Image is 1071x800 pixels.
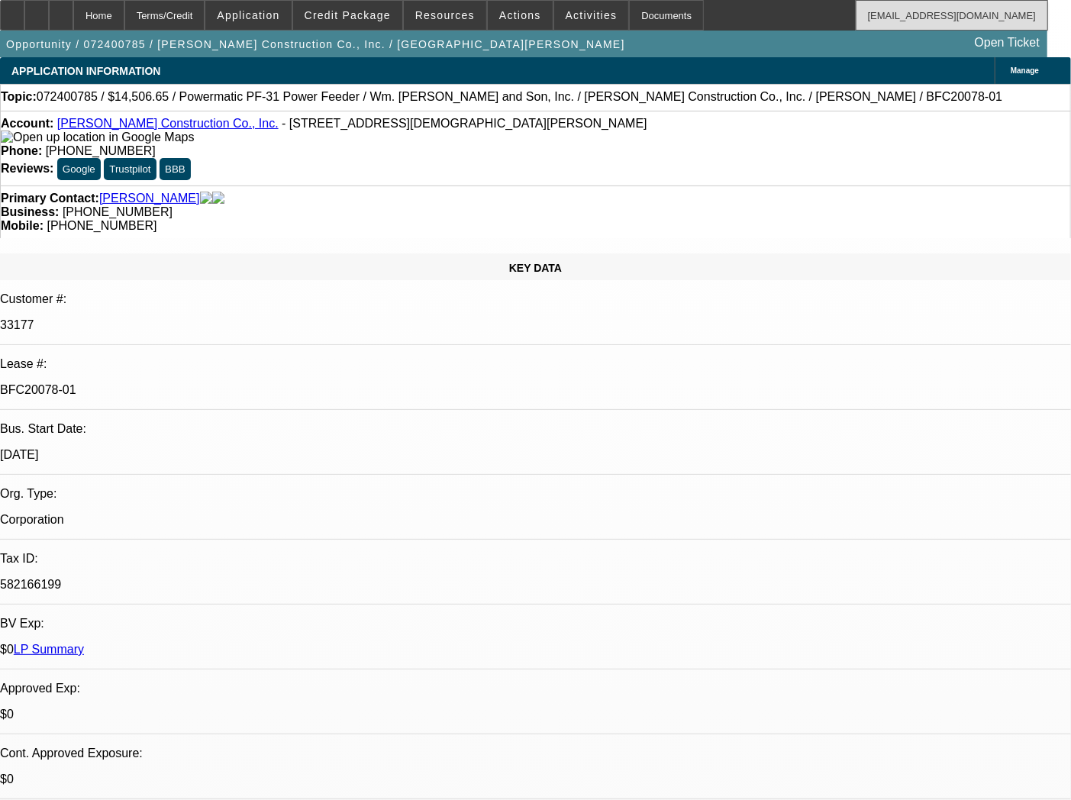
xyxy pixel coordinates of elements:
strong: Mobile: [1,219,44,232]
button: Resources [404,1,486,30]
span: [PHONE_NUMBER] [46,144,156,157]
strong: Business: [1,205,59,218]
a: [PERSON_NAME] Construction Co., Inc. [57,117,279,130]
span: Resources [415,9,475,21]
button: BBB [160,158,191,180]
strong: Topic: [1,90,37,104]
a: View Google Maps [1,131,194,144]
span: KEY DATA [509,262,562,274]
span: [PHONE_NUMBER] [63,205,173,218]
button: Actions [488,1,553,30]
button: Activities [554,1,629,30]
strong: Account: [1,117,53,130]
span: APPLICATION INFORMATION [11,65,160,77]
button: Google [57,158,101,180]
span: Manage [1011,66,1039,75]
a: Open Ticket [969,30,1046,56]
a: [PERSON_NAME] [99,192,200,205]
button: Trustpilot [104,158,156,180]
span: Credit Package [305,9,391,21]
span: - [STREET_ADDRESS][DEMOGRAPHIC_DATA][PERSON_NAME] [282,117,647,130]
strong: Primary Contact: [1,192,99,205]
img: linkedin-icon.png [212,192,224,205]
span: Actions [499,9,541,21]
strong: Reviews: [1,162,53,175]
button: Application [205,1,291,30]
span: Application [217,9,279,21]
a: LP Summary [14,643,84,656]
strong: Phone: [1,144,42,157]
span: Activities [566,9,618,21]
img: Open up location in Google Maps [1,131,194,144]
span: Opportunity / 072400785 / [PERSON_NAME] Construction Co., Inc. / [GEOGRAPHIC_DATA][PERSON_NAME] [6,38,625,50]
span: 072400785 / $14,506.65 / Powermatic PF-31 Power Feeder / Wm. [PERSON_NAME] and Son, Inc. / [PERSO... [37,90,1002,104]
span: [PHONE_NUMBER] [47,219,156,232]
img: facebook-icon.png [200,192,212,205]
button: Credit Package [293,1,402,30]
